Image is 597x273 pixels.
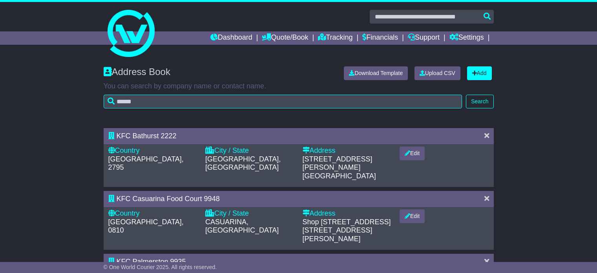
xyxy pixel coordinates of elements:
[303,226,372,243] span: [STREET_ADDRESS][PERSON_NAME]
[117,132,177,140] span: KFC Bathurst 2222
[408,31,440,45] a: Support
[362,31,398,45] a: Financials
[108,155,184,172] span: [GEOGRAPHIC_DATA], 2795
[104,264,217,270] span: © One World Courier 2025. All rights reserved.
[108,218,184,235] span: [GEOGRAPHIC_DATA], 0810
[449,31,484,45] a: Settings
[467,66,492,80] a: Add
[466,95,493,108] button: Search
[117,258,186,266] span: KFC Palmerston 9935
[205,155,281,172] span: [GEOGRAPHIC_DATA], [GEOGRAPHIC_DATA]
[400,147,425,160] button: Edit
[318,31,352,45] a: Tracking
[205,209,295,218] div: City / State
[344,66,408,80] a: Download Template
[205,218,279,235] span: CASUARINA, [GEOGRAPHIC_DATA]
[303,155,372,172] span: [STREET_ADDRESS][PERSON_NAME]
[400,209,425,223] button: Edit
[108,147,198,155] div: Country
[303,218,391,226] span: Shop [STREET_ADDRESS]
[108,209,198,218] div: Country
[117,195,220,203] span: KFC Casuarina Food Court 9948
[414,66,460,80] a: Upload CSV
[303,147,392,155] div: Address
[100,66,338,80] div: Address Book
[262,31,308,45] a: Quote/Book
[205,147,295,155] div: City / State
[104,82,494,91] p: You can search by company name or contact name.
[303,209,392,218] div: Address
[303,172,376,180] span: [GEOGRAPHIC_DATA]
[210,31,252,45] a: Dashboard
